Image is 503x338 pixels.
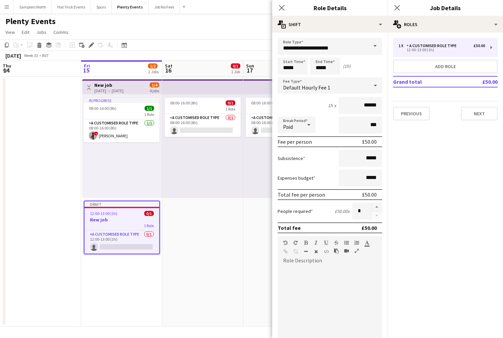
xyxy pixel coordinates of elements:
span: 1/1 [145,106,154,111]
span: Default Hourly Fee 1 [283,84,330,91]
button: Undo [283,240,288,245]
h1: Plenty Events [5,16,56,26]
button: Insert video [344,248,349,254]
td: £50.00 [461,76,498,87]
div: 12:00-13:00 (1h) [398,48,485,52]
span: 17 [245,66,254,74]
span: Fri [84,63,90,69]
app-card-role: A Customised Role Type1/108:00-16:00 (8h)![PERSON_NAME] [83,119,160,142]
span: Thu [3,63,11,69]
span: 14 [2,66,11,74]
h3: New job [85,217,159,223]
button: Ordered List [354,240,359,245]
div: [DATE] [5,52,21,59]
span: Edit [22,29,30,35]
div: Shift [272,16,388,33]
span: 12:00-13:00 (1h) [90,211,117,216]
h3: Job Details [388,3,503,12]
button: Underline [324,240,329,245]
div: 4 jobs [150,87,159,93]
span: ! [94,132,98,136]
span: 08:00-16:00 (8h) [89,106,116,111]
div: Total fee [278,224,301,231]
button: HTML Code [324,249,329,254]
span: Comms [53,29,69,35]
div: Roles [388,16,503,33]
div: £50.00 [362,138,377,145]
button: Paste as plain text [334,248,339,254]
div: [DATE] → [DATE] [94,88,124,93]
button: Job No Fees [149,0,180,14]
button: Horizontal Line [303,249,308,254]
a: Comms [51,28,71,37]
h3: New job [94,82,124,88]
span: Sun [246,63,254,69]
button: Spurs [91,0,112,14]
div: 1 Job [231,69,240,74]
span: Paid [283,123,293,130]
span: 08:00-16:00 (8h) [251,100,279,105]
div: £50.00 [362,191,377,198]
a: Edit [19,28,32,37]
span: 0/1 [144,211,154,216]
button: Samplers North [14,0,52,14]
span: 1 Role [225,106,235,112]
button: Italic [314,240,318,245]
span: 1/2 [148,63,157,68]
span: 1 Role [144,223,154,228]
div: (1h) [343,63,351,69]
label: Expenses budget [278,175,315,181]
button: Clear Formatting [314,249,318,254]
div: £50.00 [473,43,485,48]
button: Increase [371,203,382,212]
button: Strikethrough [334,240,339,245]
div: Total fee per person [278,191,325,198]
h3: Role Details [272,3,388,12]
label: Subsistence [278,155,305,161]
span: Sat [165,63,172,69]
td: Grand total [393,76,461,87]
app-job-card: In progress08:00-16:00 (8h)1/11 RoleA Customised Role Type1/108:00-16:00 (8h)![PERSON_NAME] [83,98,160,142]
span: 0/1 [226,100,235,105]
span: 1 Role [144,112,154,117]
button: Hat Trick Events [52,0,91,14]
app-card-role: A Customised Role Type0/108:00-16:00 (8h) [165,114,241,137]
div: In progress [83,98,160,103]
span: 0/1 [231,63,240,68]
label: People required [278,208,313,214]
div: 1 x [398,43,407,48]
div: 2 Jobs [148,69,159,74]
button: Add role [393,60,498,73]
app-job-card: 08:00-16:00 (8h)0/11 RoleA Customised Role Type0/108:00-16:00 (8h) [246,98,322,137]
button: Bold [303,240,308,245]
app-card-role: A Customised Role Type0/112:00-13:00 (1h) [85,231,159,254]
button: Redo [293,240,298,245]
span: 15 [83,66,90,74]
span: 1/4 [150,82,159,87]
app-card-role: A Customised Role Type0/108:00-16:00 (8h) [246,114,322,137]
span: Week 33 [22,53,39,58]
span: View [5,29,15,35]
div: A Customised Role Type [407,43,459,48]
div: £50.00 [361,224,377,231]
span: 16 [164,66,172,74]
span: 08:00-16:00 (8h) [170,100,198,105]
button: Previous [393,107,430,120]
button: Text Color [365,240,369,245]
div: Fee per person [278,138,312,145]
a: Jobs [34,28,49,37]
div: 1h x [328,102,336,108]
button: Fullscreen [354,248,359,254]
app-job-card: Draft12:00-13:00 (1h)0/1New job1 RoleA Customised Role Type0/112:00-13:00 (1h) [84,201,160,254]
div: BST [42,53,49,58]
span: Jobs [36,29,46,35]
div: £50.00 x [335,208,350,214]
button: Next [461,107,498,120]
button: Unordered List [344,240,349,245]
div: Draft [85,201,159,207]
app-job-card: 08:00-16:00 (8h)0/11 RoleA Customised Role Type0/108:00-16:00 (8h) [165,98,241,137]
